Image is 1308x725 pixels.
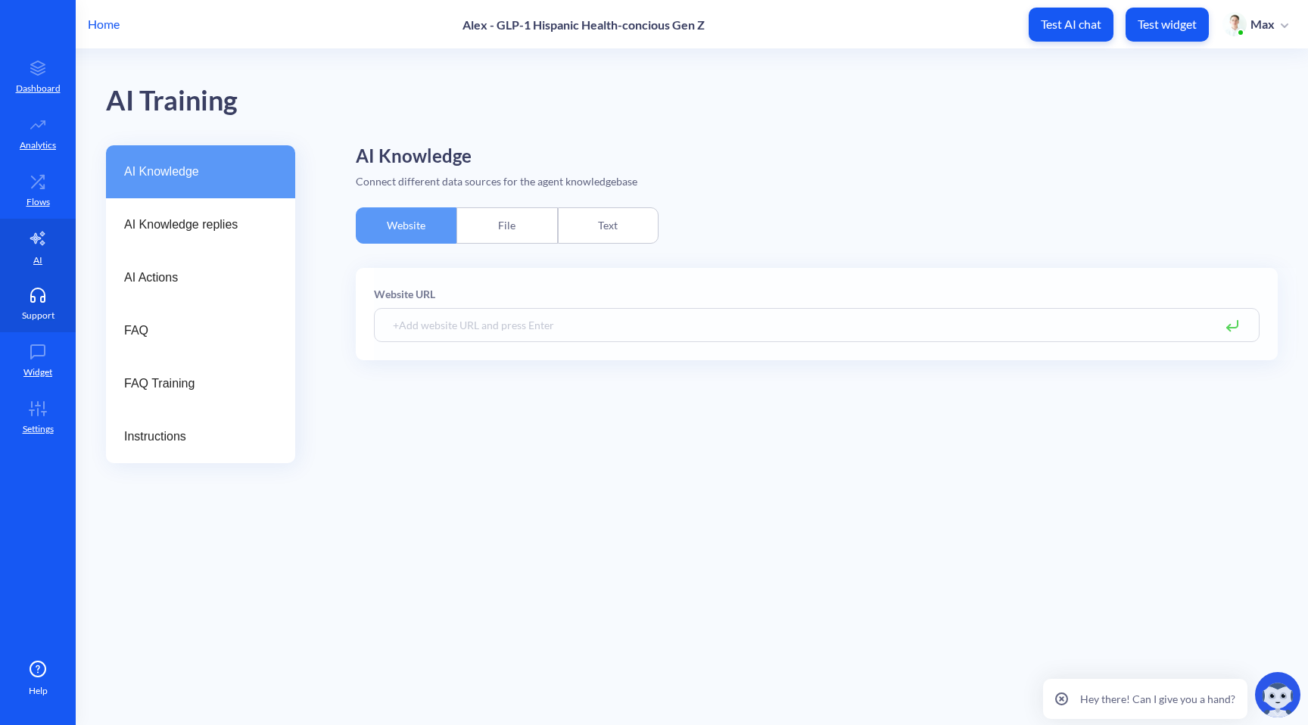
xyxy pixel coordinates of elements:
img: user photo [1222,12,1247,36]
span: AI Knowledge replies [124,216,265,234]
p: AI [33,254,42,267]
span: AI Knowledge [124,163,265,181]
span: FAQ [124,322,265,340]
a: AI Knowledge replies [106,198,295,251]
p: Settings [23,422,54,436]
p: Support [22,309,54,322]
img: copilot-icon.svg [1255,672,1300,717]
p: Flows [26,195,50,209]
div: AI Training [106,79,238,123]
a: FAQ Training [106,357,295,410]
button: Test AI chat [1029,8,1113,42]
div: Website [356,207,456,244]
span: AI Actions [124,269,265,287]
p: Dashboard [16,82,61,95]
p: Home [88,15,120,33]
button: user photoMax [1215,11,1296,38]
div: Connect different data sources for the agent knowledgebase [356,173,1278,189]
div: Text [558,207,659,244]
a: AI Actions [106,251,295,304]
a: AI Knowledge [106,145,295,198]
p: Widget [23,366,52,379]
p: Test AI chat [1041,17,1101,32]
p: Test widget [1138,17,1197,32]
p: Max [1250,16,1275,33]
button: Test widget [1126,8,1209,42]
span: Help [29,684,48,698]
p: Alex - GLP-1 Hispanic Health-concious Gen Z [462,17,705,32]
p: Hey there! Can I give you a hand? [1080,691,1235,707]
span: Instructions [124,428,265,446]
a: Instructions [106,410,295,463]
h2: AI Knowledge [356,145,1278,167]
span: FAQ Training [124,375,265,393]
a: FAQ [106,304,295,357]
p: Analytics [20,138,56,152]
div: File [456,207,557,244]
